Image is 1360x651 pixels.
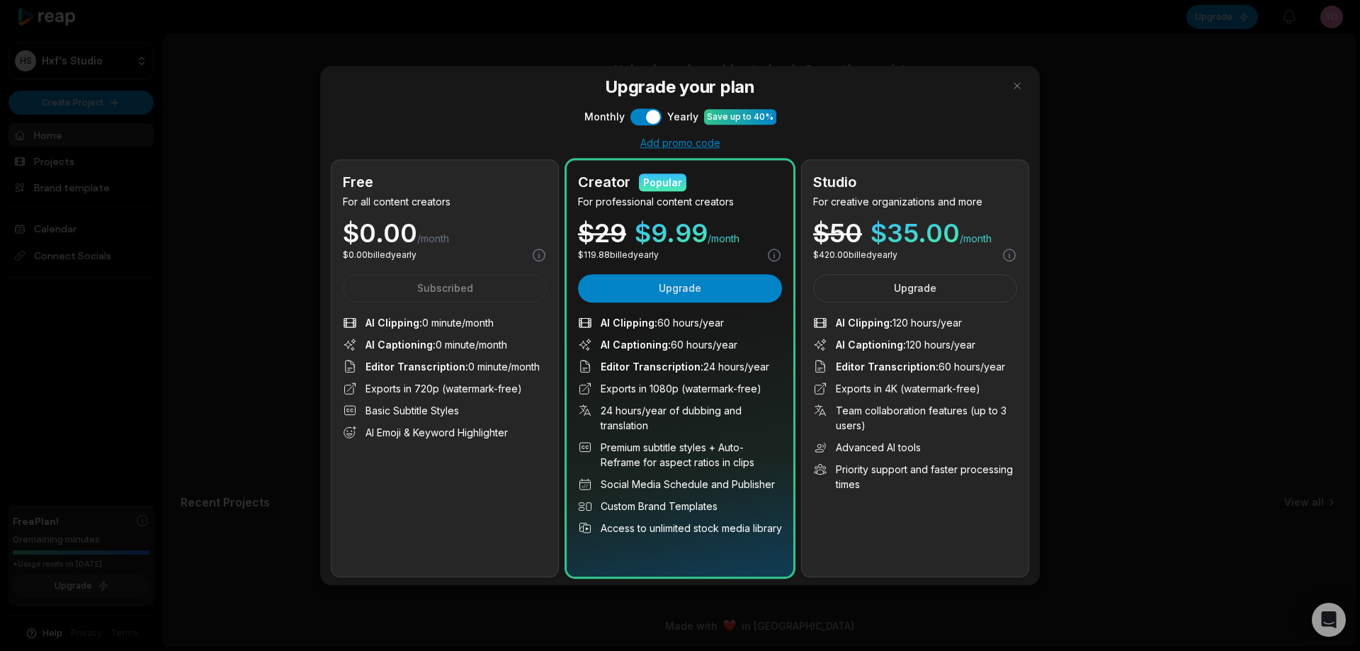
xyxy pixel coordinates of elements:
li: Exports in 4K (watermark-free) [813,381,1017,396]
span: 60 hours/year [601,337,737,352]
div: Add promo code [331,137,1028,149]
span: /month [417,232,449,246]
p: For professional content creators [578,194,782,209]
p: For creative organizations and more [813,194,1017,209]
p: For all content creators [343,194,547,209]
div: $ 50 [813,220,862,246]
li: Exports in 720p (watermark-free) [343,381,547,396]
span: 120 hours/year [836,315,962,330]
span: 60 hours/year [601,315,724,330]
li: Team collaboration features (up to 3 users) [813,403,1017,433]
li: Priority support and faster processing times [813,462,1017,492]
div: Popular [643,175,682,190]
span: AI Clipping : [601,317,657,329]
span: AI Captioning : [601,339,671,351]
span: AI Clipping : [836,317,892,329]
span: AI Captioning : [836,339,906,351]
span: 24 hours/year [601,359,769,374]
span: 60 hours/year [836,359,1005,374]
li: Exports in 1080p (watermark-free) [578,381,782,396]
h2: Free [343,171,373,193]
li: Custom Brand Templates [578,499,782,514]
span: 0 minute/month [365,315,494,330]
li: Premium subtitle styles + Auto-Reframe for aspect ratios in clips [578,440,782,470]
span: Yearly [667,109,698,124]
div: $ 29 [578,220,626,246]
li: Social Media Schedule and Publisher [578,477,782,492]
h3: Upgrade your plan [331,74,1028,100]
h2: Studio [813,171,856,193]
h2: Creator [578,171,630,193]
span: AI Clipping : [365,317,422,329]
span: $ 35.00 [871,220,960,246]
li: AI Emoji & Keyword Highlighter [343,425,547,440]
span: $ 0.00 [343,220,417,246]
p: $ 119.88 billed yearly [578,249,659,261]
button: Upgrade [578,274,782,302]
span: /month [708,232,739,246]
li: Access to unlimited stock media library [578,521,782,536]
li: Advanced AI tools [813,440,1017,455]
button: Upgrade [813,274,1017,302]
span: 0 minute/month [365,337,507,352]
li: 24 hours/year of dubbing and translation [578,403,782,433]
span: Editor Transcription : [836,361,939,373]
span: $ 9.99 [635,220,708,246]
span: 120 hours/year [836,337,975,352]
div: Save up to 40% [707,111,773,123]
p: $ 0.00 billed yearly [343,249,416,261]
span: AI Captioning : [365,339,436,351]
li: Basic Subtitle Styles [343,403,547,418]
span: /month [960,232,992,246]
span: Monthly [584,109,625,124]
span: 0 minute/month [365,359,540,374]
p: $ 420.00 billed yearly [813,249,897,261]
span: Editor Transcription : [601,361,703,373]
span: Editor Transcription : [365,361,468,373]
